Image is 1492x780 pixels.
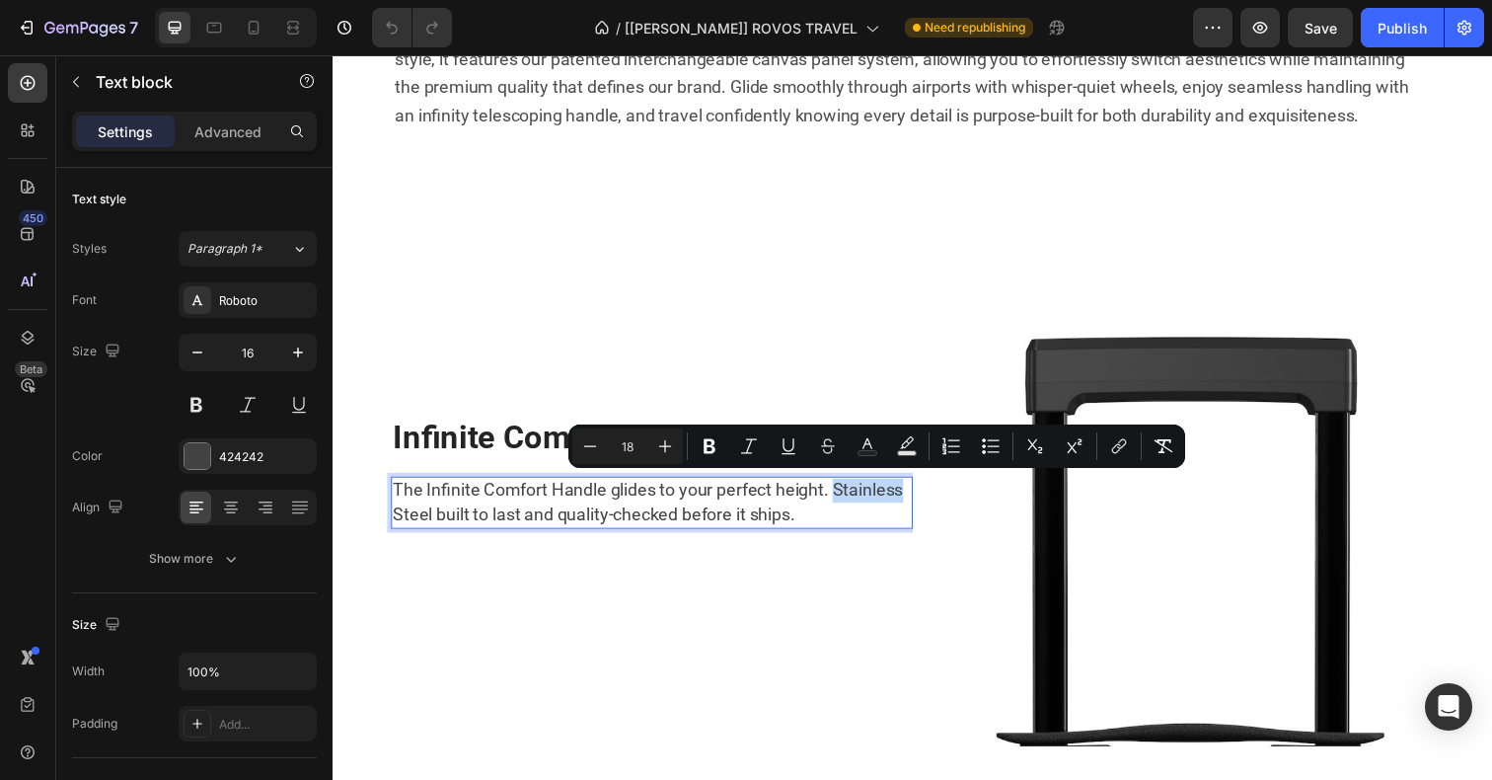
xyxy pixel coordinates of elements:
img: gempages_571006732801672007-ef04373d-df17-464e-8e42-7cd54ba1154e.jpg [592,143,1155,706]
span: [[PERSON_NAME]] ROVOS TRAVEL [625,18,858,39]
div: Align [72,495,127,521]
span: Need republishing [925,19,1025,37]
div: Size [72,612,124,639]
div: Width [72,663,105,680]
div: Color [72,447,103,465]
div: 450 [19,210,47,226]
div: Show more [149,549,241,569]
div: Padding [72,715,117,733]
div: Open Intercom Messenger [1425,683,1472,731]
div: 424242 [219,448,312,466]
p: Advanced [194,121,261,142]
input: Auto [180,654,316,689]
button: Publish [1361,8,1444,47]
p: 7 [129,16,138,39]
div: Styles [72,240,107,258]
button: 7 [8,8,147,47]
div: Beta [15,361,47,377]
p: Text block [96,70,263,94]
div: Publish [1378,18,1427,39]
div: Editor contextual toolbar [568,425,1185,468]
div: Text style [72,191,126,208]
div: Size [72,339,124,365]
div: Undo/Redo [372,8,452,47]
span: Save [1305,20,1337,37]
div: Font [72,291,97,309]
iframe: Design area [333,55,1492,780]
button: Save [1288,8,1353,47]
span: Paragraph 1* [187,240,262,258]
div: Add... [219,716,312,734]
button: Show more [72,541,317,577]
div: Roboto [219,292,312,310]
span: / [616,18,621,39]
p: Settings [98,121,153,142]
button: Paragraph 1* [179,231,317,267]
